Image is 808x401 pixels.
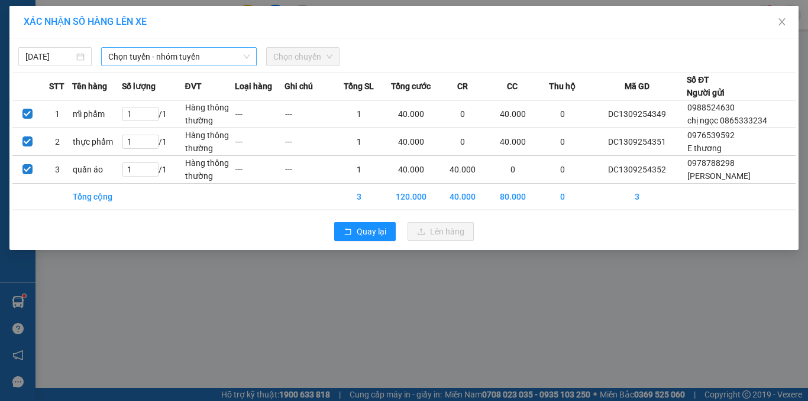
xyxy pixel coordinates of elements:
[285,80,313,93] span: Ghi chú
[391,80,431,93] span: Tổng cước
[185,100,234,128] td: Hàng thông thường
[334,100,384,128] td: 1
[122,80,156,93] span: Số lượng
[507,80,518,93] span: CC
[334,128,384,156] td: 1
[344,80,374,93] span: Tổng SL
[538,184,587,210] td: 0
[625,80,649,93] span: Mã GD
[25,50,74,63] input: 13/09/2025
[72,100,122,128] td: mĩ phẩm
[235,100,285,128] td: ---
[185,128,234,156] td: Hàng thông thường
[438,156,487,184] td: 40.000
[185,156,234,184] td: Hàng thông thường
[235,128,285,156] td: ---
[438,100,487,128] td: 0
[384,100,438,128] td: 40.000
[108,48,250,66] span: Chọn tuyến - nhóm tuyến
[122,128,185,156] td: / 1
[285,128,334,156] td: ---
[487,128,537,156] td: 40.000
[777,17,787,27] span: close
[43,128,73,156] td: 2
[235,156,285,184] td: ---
[687,131,735,140] span: 0976539592
[687,171,751,181] span: [PERSON_NAME]
[243,53,250,60] span: down
[687,158,735,168] span: 0978788298
[122,156,185,184] td: / 1
[334,222,396,241] button: rollbackQuay lại
[384,128,438,156] td: 40.000
[487,100,537,128] td: 40.000
[765,6,799,39] button: Close
[549,80,576,93] span: Thu hộ
[49,80,64,93] span: STT
[687,144,722,153] span: E thương
[538,128,587,156] td: 0
[587,184,687,210] td: 3
[538,100,587,128] td: 0
[587,156,687,184] td: DC1309254352
[16,50,104,90] span: [GEOGRAPHIC_DATA], [GEOGRAPHIC_DATA] ↔ [GEOGRAPHIC_DATA]
[72,80,107,93] span: Tên hàng
[17,9,102,48] strong: CHUYỂN PHÁT NHANH AN PHÚ QUÝ
[408,222,474,241] button: uploadLên hàng
[72,184,122,210] td: Tổng cộng
[285,156,334,184] td: ---
[487,156,537,184] td: 0
[587,128,687,156] td: DC1309254351
[6,64,14,122] img: logo
[687,73,725,99] div: Số ĐT Người gửi
[438,128,487,156] td: 0
[384,156,438,184] td: 40.000
[24,16,147,27] span: XÁC NHẬN SỐ HÀNG LÊN XE
[334,184,384,210] td: 3
[122,100,185,128] td: / 1
[43,100,73,128] td: 1
[384,184,438,210] td: 120.000
[687,103,735,112] span: 0988524630
[43,156,73,184] td: 3
[235,80,272,93] span: Loại hàng
[344,227,352,237] span: rollback
[438,184,487,210] td: 40.000
[538,156,587,184] td: 0
[357,225,386,238] span: Quay lại
[457,80,468,93] span: CR
[185,80,201,93] span: ĐVT
[687,116,767,125] span: chị ngọc 0865333234
[587,100,687,128] td: DC1309254349
[72,128,122,156] td: thực phẩm
[273,48,332,66] span: Chọn chuyến
[487,184,537,210] td: 80.000
[334,156,384,184] td: 1
[72,156,122,184] td: quần áo
[285,100,334,128] td: ---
